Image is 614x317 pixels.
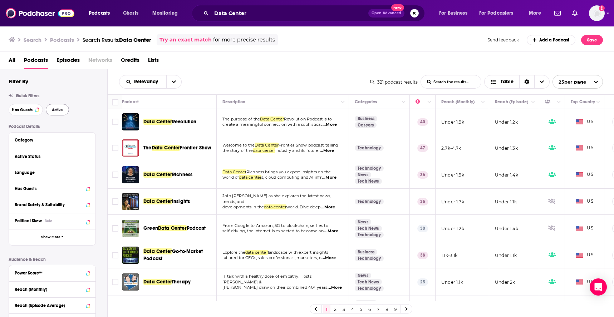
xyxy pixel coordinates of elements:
div: 321 podcast results [370,79,418,85]
div: Categories [355,98,377,106]
span: Toggle select row [112,145,118,151]
a: Data CenterGo-to-Market Podcast [143,248,214,262]
button: Show More [9,229,95,245]
h2: Choose List sort [119,75,182,89]
a: Credits [121,54,139,69]
a: Tech News [355,279,382,285]
span: For Business [439,8,467,18]
span: Toggle select row [112,225,118,232]
span: Data Center [260,117,284,122]
button: Column Actions [339,98,347,107]
div: Brand Safety & Suitability [15,202,84,207]
button: open menu [475,8,524,19]
span: s, cloud computing and AI infr [261,175,321,180]
span: Data Center [143,172,172,178]
img: Data Center Therapy [122,273,139,291]
div: Category [15,138,85,143]
span: self-driving, the internet is expected to become an [222,228,324,233]
span: create a meaningful connection with a sophisticat [222,122,322,127]
button: Column Actions [479,98,487,107]
a: Episodes [57,54,80,69]
span: The purpose of the [222,117,260,122]
p: Audience & Reach [9,257,96,262]
span: Data Center [255,143,279,148]
img: User Profile [589,5,605,21]
div: Description [222,98,245,106]
a: News [355,273,371,278]
button: Column Actions [555,98,563,107]
a: News [355,219,371,225]
span: Go-to-Market Podcast [143,248,203,262]
span: Political Skew [15,218,42,223]
div: Podcast [122,98,139,106]
a: 6 [366,305,373,313]
span: Explore the [222,250,245,255]
span: Data Center [152,145,180,151]
a: Show notifications dropdown [569,7,580,19]
span: Data Center [143,248,172,254]
input: Search podcasts, credits, & more... [211,8,368,19]
p: Under 1.7k [441,199,464,205]
a: 3 [340,305,348,313]
span: IT talk with a healthy dose of empathy: Hosts [PERSON_NAME] & [222,274,311,284]
span: for more precise results [213,36,275,44]
span: landscape with expert insights [268,250,328,255]
a: Tech News [355,226,382,231]
span: Data Center [158,225,187,231]
p: Under 1.2k [495,119,518,125]
span: Podcasts [89,8,110,18]
div: Power Score [416,98,426,106]
button: Column Actions [594,98,603,107]
span: Richness brings you expert insights on the [246,169,331,174]
a: Search Results:Data Center [83,36,151,43]
a: Technology [355,286,384,291]
p: Under 1.9k [441,119,464,125]
img: Green Data Center Podcast [122,220,139,237]
svg: Add a profile image [599,5,605,11]
button: Column Actions [425,98,434,107]
a: Data CenterTherapy [143,278,191,286]
button: Column Actions [399,98,408,107]
img: Data Center Richness [122,166,139,183]
span: Open Advanced [372,11,401,15]
span: From Google to Amazon, 5G to blockchain, selfies to [222,223,328,228]
span: More [529,8,541,18]
span: [PERSON_NAME] draw on their combined 40+ years [222,285,327,290]
a: Try an exact match [159,36,212,44]
span: All [9,54,15,69]
div: Search Results: [83,36,151,43]
button: open menu [119,79,166,84]
img: Podchaser - Follow, Share and Rate Podcasts [6,6,74,20]
p: 1.1k-3.1k [441,252,458,258]
img: The Data Center Frontier Show [122,139,139,157]
span: US [576,118,593,125]
button: Political SkewBeta [15,216,90,225]
a: News [355,172,371,178]
span: New [391,4,404,11]
img: Data Center Go-to-Market Podcast [122,247,139,264]
button: Reach (Monthly) [15,284,90,293]
a: Podcasts [24,54,48,69]
span: For Podcasters [479,8,514,18]
span: data center [253,148,275,153]
span: Toggle select row [112,252,118,258]
span: Data Center [222,169,246,174]
p: 35 [417,198,428,205]
span: data center [264,204,286,209]
span: ...More [321,255,336,261]
button: Column Actions [529,98,537,107]
a: Brand Safety & Suitability [15,200,90,209]
p: Under 1.2k [441,226,464,232]
a: Data CenterRichness [143,171,192,178]
button: Choose View [484,75,550,89]
span: Join [PERSON_NAME] as she explores the latest news, trends, and [222,193,331,204]
span: ...More [328,285,342,291]
span: Richness [172,172,192,178]
span: US [576,198,593,205]
span: US [576,252,593,259]
a: Technology [355,145,384,151]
